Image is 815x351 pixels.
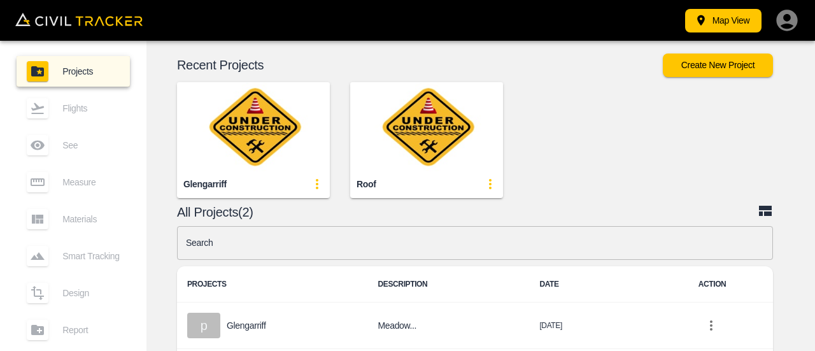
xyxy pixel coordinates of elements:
div: p [187,313,220,338]
p: Recent Projects [177,60,663,70]
div: Glengarriff [183,178,227,190]
td: [DATE] [529,303,688,349]
p: Glengarriff [227,320,266,331]
button: update-card-details [478,171,503,197]
h6: Meadow [378,318,520,334]
img: Civil Tracker [15,13,143,26]
th: PROJECTS [177,266,368,303]
a: Projects [17,56,130,87]
img: Roof [350,82,503,171]
th: DATE [529,266,688,303]
span: Projects [62,66,120,76]
th: DESCRIPTION [368,266,530,303]
button: update-card-details [304,171,330,197]
button: Map View [685,9,762,32]
button: Create New Project [663,54,773,77]
div: Roof [357,178,376,190]
p: All Projects(2) [177,207,758,217]
img: Glengarriff [177,82,330,171]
